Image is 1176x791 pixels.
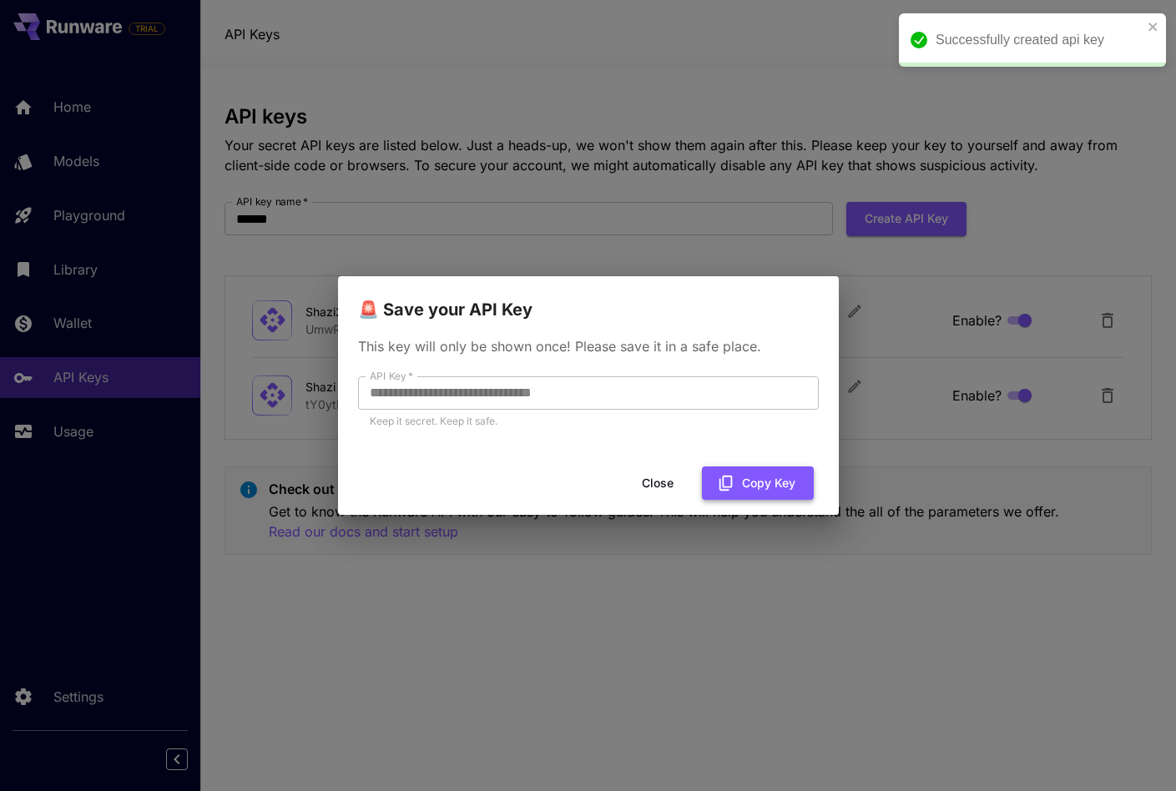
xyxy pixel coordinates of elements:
h2: 🚨 Save your API Key [338,276,839,323]
p: Keep it secret. Keep it safe. [370,413,807,430]
button: close [1148,20,1159,33]
button: Copy Key [702,466,814,501]
label: API Key [370,369,413,383]
p: This key will only be shown once! Please save it in a safe place. [358,336,819,356]
button: Close [620,466,695,501]
div: Successfully created api key [936,30,1143,50]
